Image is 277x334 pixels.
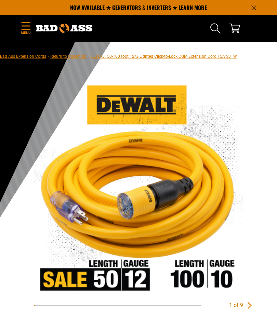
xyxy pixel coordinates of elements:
span: › [88,54,89,59]
span: Menu [21,30,31,35]
img: Bad Ass Extension Cords [36,24,92,33]
span: › [48,54,49,59]
summary: Search [210,23,221,34]
a: Next [246,302,253,309]
div: 1 of 9 [229,301,243,309]
a: Return to Collection [50,54,87,59]
summary: Menu [21,21,31,37]
span: DEWALT 50-100 foot 12/3 Lighted Click-to-Lock CGM Extension Cord 15A SJTW [91,54,237,59]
